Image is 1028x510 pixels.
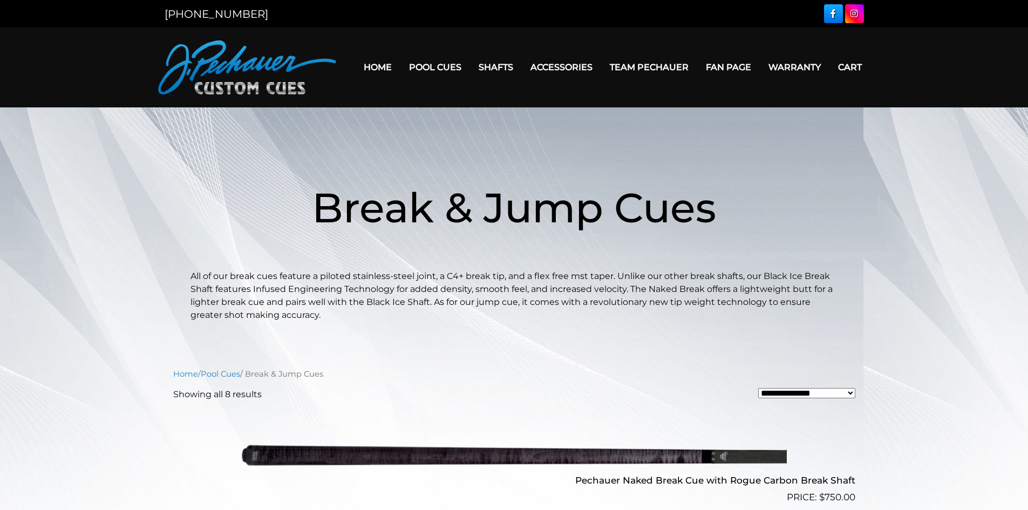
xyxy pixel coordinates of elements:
[201,369,240,379] a: Pool Cues
[355,53,400,81] a: Home
[697,53,760,81] a: Fan Page
[173,369,198,379] a: Home
[173,388,262,401] p: Showing all 8 results
[470,53,522,81] a: Shafts
[242,410,787,500] img: Pechauer Naked Break Cue with Rogue Carbon Break Shaft
[165,8,268,21] a: [PHONE_NUMBER]
[312,182,716,233] span: Break & Jump Cues
[819,492,855,502] bdi: 750.00
[190,270,838,322] p: All of our break cues feature a piloted stainless-steel joint, a C4+ break tip, and a flex free m...
[601,53,697,81] a: Team Pechauer
[829,53,870,81] a: Cart
[173,471,855,491] h2: Pechauer Naked Break Cue with Rogue Carbon Break Shaft
[173,410,855,505] a: Pechauer Naked Break Cue with Rogue Carbon Break Shaft $750.00
[158,40,336,94] img: Pechauer Custom Cues
[819,492,825,502] span: $
[758,388,855,398] select: Shop order
[400,53,470,81] a: Pool Cues
[760,53,829,81] a: Warranty
[522,53,601,81] a: Accessories
[173,368,855,380] nav: Breadcrumb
